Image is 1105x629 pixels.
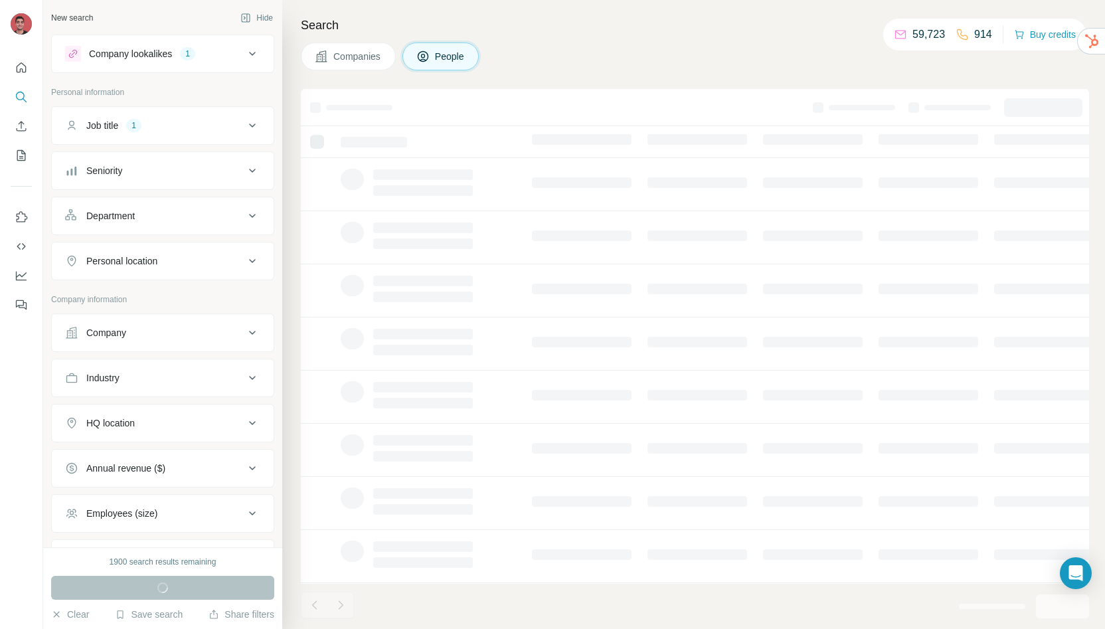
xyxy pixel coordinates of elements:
p: Company information [51,294,274,306]
button: Clear [51,608,89,621]
p: Personal information [51,86,274,98]
button: Company [52,317,274,349]
button: Department [52,200,274,232]
button: Job title1 [52,110,274,141]
div: Employees (size) [86,507,157,520]
p: 59,723 [912,27,945,43]
div: Personal location [86,254,157,268]
button: Feedback [11,293,32,317]
div: Job title [86,119,118,132]
img: Avatar [11,13,32,35]
button: Enrich CSV [11,114,32,138]
button: Share filters [209,608,274,621]
div: Department [86,209,135,223]
div: Industry [86,371,120,385]
button: Save search [115,608,183,621]
button: Use Surfe on LinkedIn [11,205,32,229]
div: Company [86,326,126,339]
h4: Search [301,16,1089,35]
button: My lists [11,143,32,167]
button: Annual revenue ($) [52,452,274,484]
div: Seniority [86,164,122,177]
div: 1 [126,120,141,132]
button: Dashboard [11,264,32,288]
button: Personal location [52,245,274,277]
div: New search [51,12,93,24]
button: HQ location [52,407,274,439]
button: Buy credits [1014,25,1076,44]
div: Company lookalikes [89,47,172,60]
span: Companies [333,50,382,63]
div: Open Intercom Messenger [1060,557,1092,589]
div: 1900 search results remaining [110,556,216,568]
button: Technologies [52,543,274,575]
div: Annual revenue ($) [86,462,165,475]
button: Use Surfe API [11,234,32,258]
button: Seniority [52,155,274,187]
p: 914 [974,27,992,43]
button: Employees (size) [52,497,274,529]
div: HQ location [86,416,135,430]
button: Hide [231,8,282,28]
button: Company lookalikes1 [52,38,274,70]
button: Quick start [11,56,32,80]
button: Industry [52,362,274,394]
span: People [435,50,466,63]
div: 1 [180,48,195,60]
button: Search [11,85,32,109]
